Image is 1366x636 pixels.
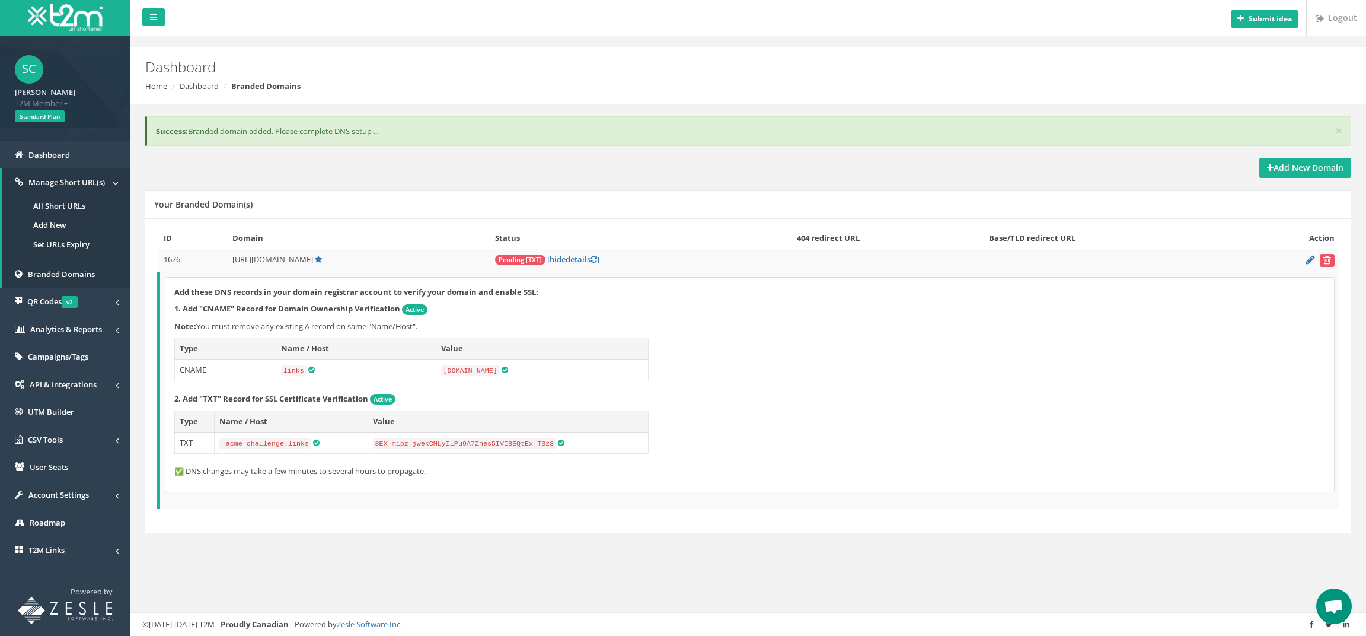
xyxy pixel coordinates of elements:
[27,296,78,307] span: QR Codes
[281,365,307,376] code: links
[550,254,566,265] span: hide
[30,324,102,335] span: Analytics & Reports
[28,269,95,279] span: Branded Domains
[373,438,557,449] code: 8EX_mipz_jwekCMLyIlPu9A7Zhes5IVIBEQtEx-TSz8
[1239,228,1339,249] th: Action
[28,545,65,555] span: T2M Links
[15,98,116,109] span: T2M Member
[175,411,215,433] th: Type
[145,116,1351,147] div: Branded domain added. Please complete DNS setup ...
[28,489,89,500] span: Account Settings
[495,255,545,265] span: Pending [TXT]
[1231,10,1298,28] button: Submit idea
[28,150,70,160] span: Dashboard
[441,365,500,376] code: [DOMAIN_NAME]
[174,287,538,297] strong: Add these DNS records in your domain registrar account to verify your domain and enable SSL:
[2,196,130,216] a: All Short URLs
[1249,14,1292,24] b: Submit idea
[231,81,301,91] strong: Branded Domains
[276,338,436,360] th: Name / Host
[156,126,188,136] b: Success:
[436,338,648,360] th: Value
[28,351,88,362] span: Campaigns/Tags
[28,177,105,187] span: Manage Short URL(s)
[1259,158,1351,178] a: Add New Domain
[792,249,984,272] td: —
[18,597,113,624] img: T2M URL Shortener powered by Zesle Software Inc.
[2,235,130,255] a: Set URLs Expiry
[145,81,167,91] a: Home
[71,586,113,597] span: Powered by
[2,215,130,235] a: Add New
[221,619,289,629] strong: Proudly Canadian
[984,249,1239,272] td: —
[154,200,253,209] h5: Your Branded Domain(s)
[28,434,63,445] span: CSV Tools
[370,394,395,405] span: Active
[1267,162,1343,173] strong: Add New Domain
[159,249,228,272] td: 1676
[15,84,116,109] a: [PERSON_NAME] T2M Member
[15,110,65,122] span: Standard Plan
[174,466,1325,477] p: ✅ DNS changes may take a few minutes to several hours to propagate.
[337,619,402,629] a: Zesle Software Inc.
[174,321,196,332] b: Note:
[792,228,984,249] th: 404 redirect URL
[28,4,103,31] img: T2M
[15,87,75,97] strong: [PERSON_NAME]
[368,411,648,433] th: Value
[1335,125,1342,137] button: ×
[30,462,68,472] span: User Seats
[145,59,1147,75] h2: Dashboard
[30,379,97,390] span: API & Integrations
[315,254,322,265] a: Default
[1316,589,1352,624] div: Open chat
[490,228,792,249] th: Status
[15,55,43,84] span: SC
[402,304,427,315] span: Active
[214,411,368,433] th: Name / Host
[174,393,368,404] strong: 2. Add "TXT" Record for SSL Certificate Verification
[547,254,599,265] a: [hidedetails]
[984,228,1239,249] th: Base/TLD redirect URL
[228,228,490,249] th: Domain
[30,517,65,528] span: Roadmap
[175,359,276,381] td: CNAME
[175,432,215,454] td: TXT
[232,254,313,265] span: [URL][DOMAIN_NAME]
[175,338,276,360] th: Type
[62,296,78,308] span: v2
[28,406,74,417] span: UTM Builder
[142,619,1354,630] div: ©[DATE]-[DATE] T2M – | Powered by
[219,438,311,449] code: _acme-challenge.links
[159,228,228,249] th: ID
[174,321,1325,332] p: You must remove any existing A record on same "Name/Host".
[174,303,400,314] strong: 1. Add "CNAME" Record for Domain Ownership Verification
[180,81,219,91] a: Dashboard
